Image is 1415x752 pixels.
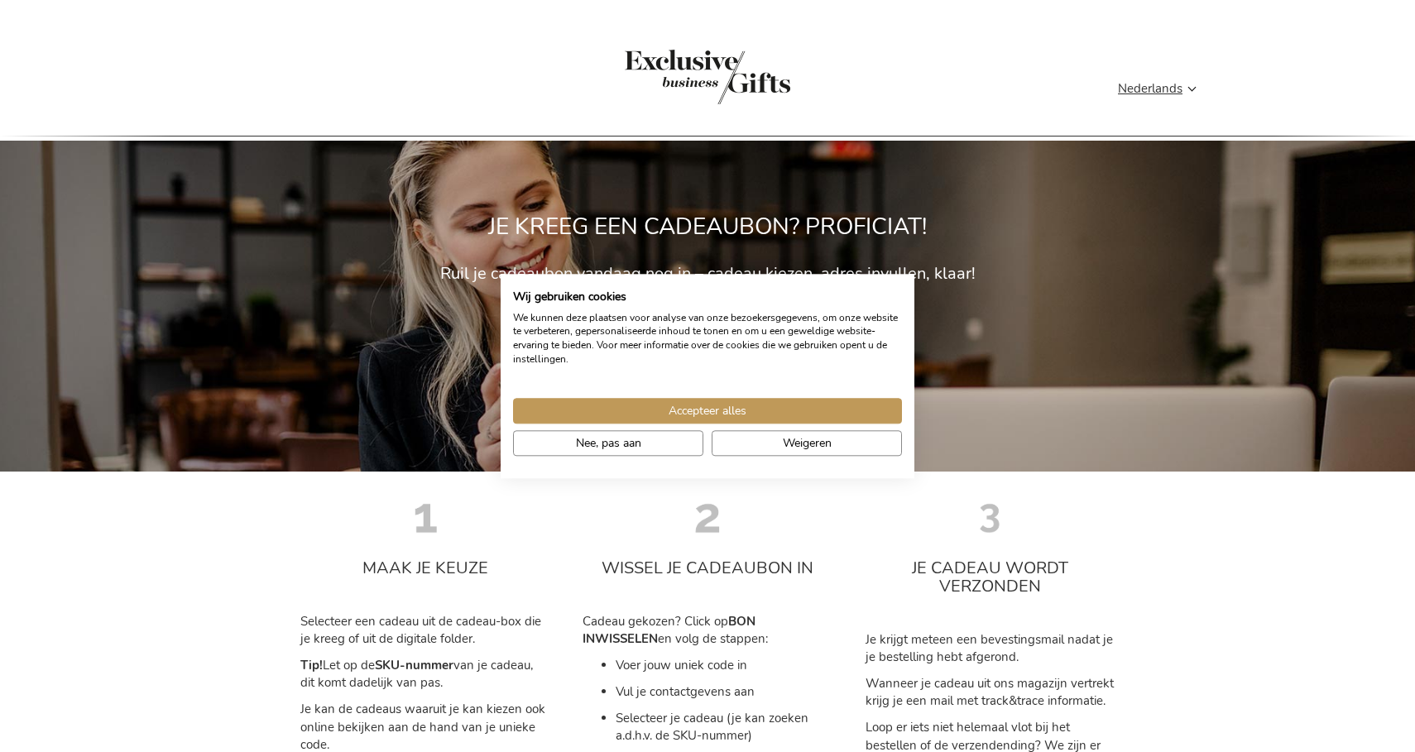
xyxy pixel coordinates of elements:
span: Nee, pas aan [576,434,641,452]
p: Wanneer je cadeau uit ons magazijn vertrekt krijg je een mail met track&trace informatie. [866,675,1115,711]
h2: JE KREEG EEN CADEAUBON? PROFICIAT! [4,201,1411,253]
span: Weigeren [783,434,832,452]
p: Cadeau gekozen? Click op en volg de stappen: [583,613,832,649]
h3: JE CADEAU WORDT VERZONDEN [866,559,1115,596]
h3: Ruil je cadeaubon vandaag nog in – cadeau kiezen, adres invullen, klaar! [4,265,1411,283]
span: Nederlands [1118,79,1182,98]
li: Selecteer je cadeau (je kan zoeken a.d.h.v. de SKU-nummer) [616,710,832,745]
img: 3 [969,492,1010,534]
h2: Wij gebruiken cookies [513,290,902,304]
p: Selecteer een cadeau uit de cadeau-box die je kreeg of uit de digitale folder. [300,613,549,649]
button: Alle cookies weigeren [712,430,902,456]
button: Accepteer alle cookies [513,398,902,424]
li: Vul je contactgevens aan [616,683,832,701]
p: We kunnen deze plaatsen voor analyse van onze bezoekersgegevens, om onze website te verbeteren, g... [513,311,902,366]
strong: SKU-nummer [375,657,453,673]
span: Accepteer alles [669,402,746,419]
img: 2 [687,492,728,534]
h3: MAAK JE KEUZE [300,559,549,577]
li: Voer jouw uniek code in [616,657,832,674]
button: Pas cookie voorkeuren aan [513,430,703,456]
p: Let op de van je cadeau, dit komt dadelijk van pas. [300,657,549,692]
h3: WISSEL JE CADEAUBON IN [583,559,832,577]
strong: Tip! [300,657,323,673]
p: Je krijgt meteen een bevestingsmail nadat je je bestelling hebt afgerond. [866,631,1115,667]
img: 1 [405,492,446,534]
strong: BON INWISSELEN [583,613,755,647]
